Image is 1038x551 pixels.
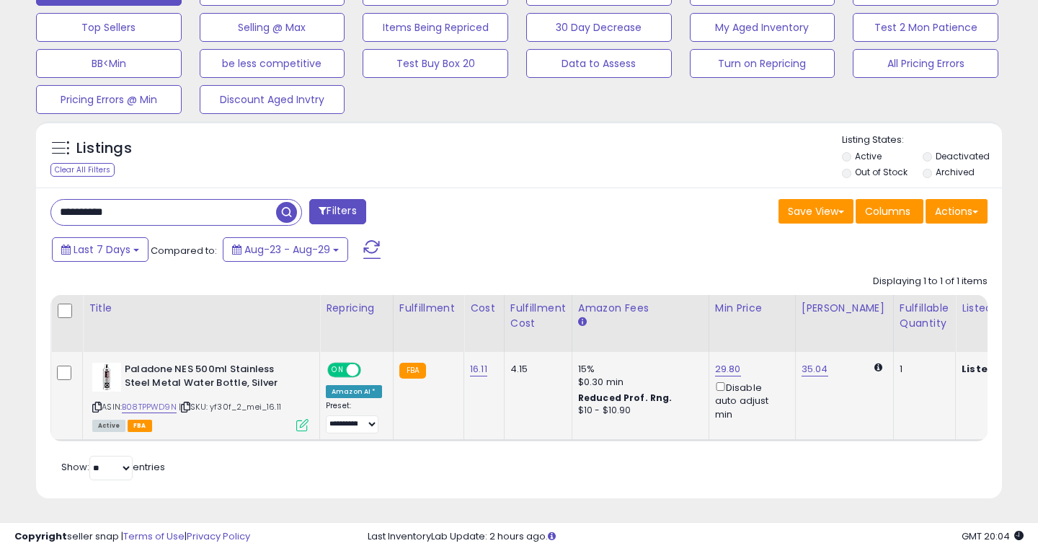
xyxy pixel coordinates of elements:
[326,401,382,433] div: Preset:
[151,244,217,257] span: Compared to:
[200,49,345,78] button: be less competitive
[223,237,348,262] button: Aug-23 - Aug-29
[578,301,703,316] div: Amazon Fees
[470,301,498,316] div: Cost
[36,13,182,42] button: Top Sellers
[36,49,182,78] button: BB<Min
[853,49,998,78] button: All Pricing Errors
[715,362,741,376] a: 29.80
[74,242,130,257] span: Last 7 Days
[122,401,177,413] a: B08TPPWD9N
[936,166,975,178] label: Archived
[179,401,281,413] span: | SKU: yf30f_2_mei_16.11
[900,363,944,376] div: 1
[802,301,887,316] div: [PERSON_NAME]
[363,49,508,78] button: Test Buy Box 20
[326,301,387,316] div: Repricing
[14,530,250,544] div: seller snap | |
[873,275,988,288] div: Displaying 1 to 1 of 1 items
[853,13,998,42] button: Test 2 Mon Patience
[363,13,508,42] button: Items Being Repriced
[778,199,853,224] button: Save View
[715,301,789,316] div: Min Price
[470,362,487,376] a: 16.11
[578,392,673,404] b: Reduced Prof. Rng.
[855,150,882,162] label: Active
[578,376,698,389] div: $0.30 min
[399,363,426,379] small: FBA
[200,85,345,114] button: Discount Aged Invtry
[36,85,182,114] button: Pricing Errors @ Min
[52,237,148,262] button: Last 7 Days
[92,363,121,392] img: 31x2nbM3lIL._SL40_.jpg
[329,364,347,376] span: ON
[842,133,1003,147] p: Listing States:
[526,13,672,42] button: 30 Day Decrease
[856,199,923,224] button: Columns
[128,420,152,432] span: FBA
[61,460,165,474] span: Show: entries
[326,385,382,398] div: Amazon AI *
[244,242,330,257] span: Aug-23 - Aug-29
[962,529,1024,543] span: 2025-09-6 20:04 GMT
[690,13,835,42] button: My Aged Inventory
[309,199,365,224] button: Filters
[187,529,250,543] a: Privacy Policy
[92,420,125,432] span: All listings currently available for purchase on Amazon
[123,529,185,543] a: Terms of Use
[368,530,1024,544] div: Last InventoryLab Update: 2 hours ago.
[399,301,458,316] div: Fulfillment
[578,363,698,376] div: 15%
[76,138,132,159] h5: Listings
[865,204,910,219] span: Columns
[578,316,587,329] small: Amazon Fees.
[926,199,988,224] button: Actions
[510,301,566,331] div: Fulfillment Cost
[526,49,672,78] button: Data to Assess
[715,379,784,421] div: Disable auto adjust min
[510,363,561,376] div: 4.15
[936,150,990,162] label: Deactivated
[125,363,300,393] b: Paladone NES 500ml Stainless Steel Metal Water Bottle, Silver
[962,362,1027,376] b: Listed Price:
[900,301,949,331] div: Fulfillable Quantity
[359,364,382,376] span: OFF
[50,163,115,177] div: Clear All Filters
[578,405,698,417] div: $10 - $10.90
[14,529,67,543] strong: Copyright
[89,301,314,316] div: Title
[855,166,908,178] label: Out of Stock
[92,363,309,430] div: ASIN:
[802,362,828,376] a: 35.04
[690,49,835,78] button: Turn on Repricing
[200,13,345,42] button: Selling @ Max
